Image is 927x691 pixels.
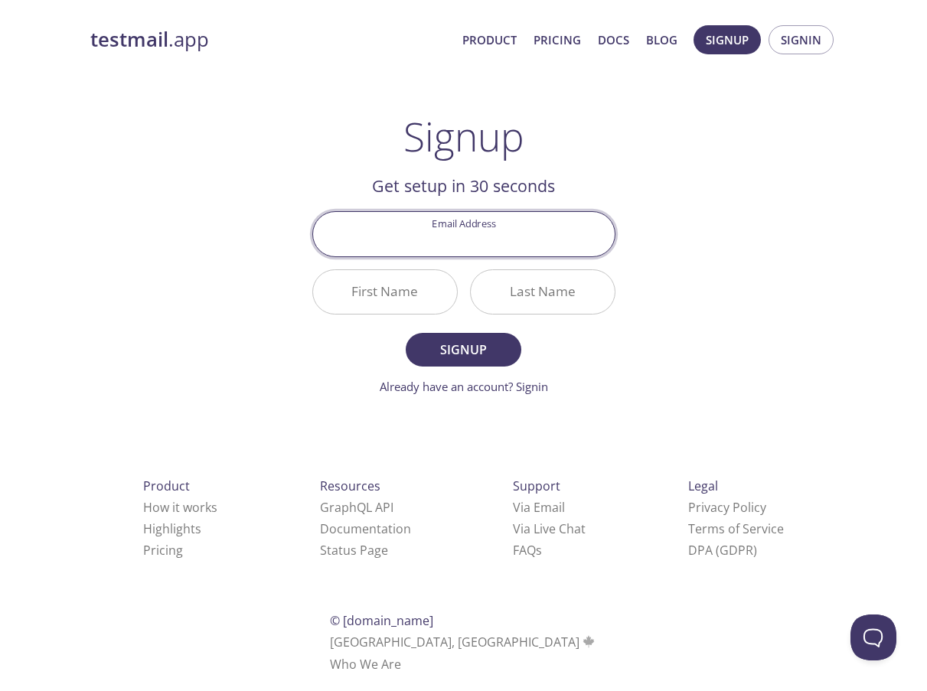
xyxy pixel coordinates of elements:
span: Resources [320,478,380,494]
span: Signup [706,30,749,50]
a: Who We Are [330,656,401,673]
button: Signup [406,333,521,367]
button: Signin [769,25,834,54]
a: Status Page [320,542,388,559]
a: Terms of Service [688,520,784,537]
span: Signin [781,30,821,50]
span: s [536,542,542,559]
a: Via Live Chat [513,520,586,537]
h1: Signup [403,113,524,159]
a: Privacy Policy [688,499,766,516]
span: [GEOGRAPHIC_DATA], [GEOGRAPHIC_DATA] [330,634,597,650]
iframe: Help Scout Beacon - Open [850,614,896,660]
strong: testmail [90,26,168,53]
a: FAQ [513,542,542,559]
button: Signup [694,25,761,54]
span: © [DOMAIN_NAME] [330,612,433,629]
a: testmail.app [90,27,450,53]
a: Blog [646,30,677,50]
h2: Get setup in 30 seconds [312,173,615,199]
a: Docs [598,30,629,50]
span: Legal [688,478,718,494]
a: Documentation [320,520,411,537]
span: Product [143,478,190,494]
a: How it works [143,499,217,516]
span: Support [513,478,560,494]
a: Pricing [534,30,581,50]
a: Highlights [143,520,201,537]
a: Product [462,30,517,50]
a: Already have an account? Signin [380,379,548,394]
a: DPA (GDPR) [688,542,757,559]
a: Pricing [143,542,183,559]
span: Signup [423,339,504,360]
a: Via Email [513,499,565,516]
a: GraphQL API [320,499,393,516]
